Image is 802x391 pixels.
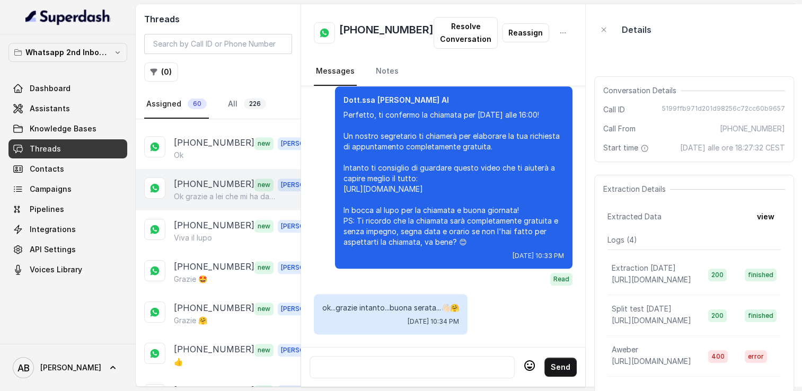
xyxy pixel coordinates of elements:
p: Details [622,23,651,36]
a: Voices Library [8,260,127,279]
a: Assigned60 [144,90,209,119]
a: All226 [226,90,268,119]
a: Messages [314,57,357,86]
p: Split test [DATE] [612,304,672,314]
span: Call ID [603,104,625,115]
span: Read [550,273,572,286]
p: Logs ( 4 ) [607,235,781,245]
button: Reassign [502,23,549,42]
span: [DATE] 10:34 PM [408,317,459,326]
a: [PERSON_NAME] [8,353,127,383]
span: Conversation Details [603,85,681,96]
p: [PHONE_NUMBER] [174,136,254,150]
img: light.svg [25,8,111,25]
p: [PHONE_NUMBER] [174,219,254,233]
h2: Threads [144,13,292,25]
span: 200 [708,269,727,281]
p: [PHONE_NUMBER] [174,177,254,191]
a: API Settings [8,240,127,259]
span: finished [745,269,777,281]
h2: [PHONE_NUMBER] [339,22,434,43]
span: new [254,344,274,357]
nav: Tabs [314,57,572,86]
span: [DATE] alle ore 18:27:32 CEST [680,143,785,153]
button: Send [544,358,577,377]
nav: Tabs [144,90,292,119]
span: Threads [30,144,61,154]
p: [PHONE_NUMBER] [174,260,254,274]
p: [PHONE_NUMBER] [174,301,254,315]
span: 5199ffb971d201d98256c72cc60b9657 [662,104,785,115]
a: Assistants [8,99,127,118]
span: error [745,350,767,363]
span: [PERSON_NAME] [278,220,337,233]
p: ok...grazie intanto...buona serata...👋🏻🤗 [322,303,459,313]
span: Assistants [30,103,70,114]
a: Dashboard [8,79,127,98]
span: new [254,303,274,315]
p: [PHONE_NUMBER] [174,343,254,357]
span: 200 [708,309,727,322]
p: Dott.ssa [PERSON_NAME] AI [343,95,564,105]
span: new [254,137,274,150]
input: Search by Call ID or Phone Number [144,34,292,54]
span: finished [745,309,777,322]
p: Extraction [DATE] [612,263,676,273]
span: [PHONE_NUMBER] [720,123,785,134]
a: Integrations [8,220,127,239]
span: [PERSON_NAME] [278,179,337,191]
span: API Settings [30,244,76,255]
p: Viva il lupo [174,233,212,243]
span: Integrations [30,224,76,235]
p: Whatsapp 2nd Inbound BM5 [25,46,110,59]
span: Dashboard [30,83,70,94]
span: [URL][DOMAIN_NAME] [612,316,691,325]
text: AB [17,362,30,374]
span: Knowledge Bases [30,123,96,134]
p: Aweber [612,344,638,355]
p: Grazie 🤗 [174,315,207,326]
p: Ok grazie a lei che mi ha dato qualche consiglio per perdere peso buon pomeriggio e buona serata ... [174,191,276,202]
span: [PERSON_NAME] [278,344,337,357]
span: Extraction Details [603,184,670,194]
span: [DATE] 10:33 PM [513,252,564,260]
button: (0) [144,63,178,82]
a: Pipelines [8,200,127,219]
a: Contacts [8,159,127,179]
span: 400 [708,350,728,363]
span: [PERSON_NAME] [278,137,337,150]
span: [PERSON_NAME] [278,261,337,274]
span: [URL][DOMAIN_NAME] [612,357,691,366]
span: new [254,261,274,274]
a: Campaigns [8,180,127,199]
span: 226 [244,99,266,109]
button: Whatsapp 2nd Inbound BM5 [8,43,127,62]
span: Voices Library [30,264,82,275]
p: Ok [174,150,183,161]
span: [URL][DOMAIN_NAME] [612,275,691,284]
span: Contacts [30,164,64,174]
span: [PERSON_NAME] [40,362,101,373]
span: new [254,179,274,191]
span: Extracted Data [607,211,662,222]
button: Resolve Conversation [434,17,498,49]
span: 60 [188,99,207,109]
span: Start time [603,143,651,153]
span: Pipelines [30,204,64,215]
p: Grazie 🤩 [174,274,207,285]
span: Campaigns [30,184,72,194]
p: Perfetto, ti confermo la chiamata per [DATE] alle 16:00! Un nostro segretario ti chiamerà per ela... [343,110,564,247]
span: Call From [603,123,636,134]
a: Threads [8,139,127,158]
button: view [751,207,781,226]
a: Notes [374,57,401,86]
a: Knowledge Bases [8,119,127,138]
span: [PERSON_NAME] [278,303,337,315]
p: 👍 [174,357,183,367]
span: new [254,220,274,233]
